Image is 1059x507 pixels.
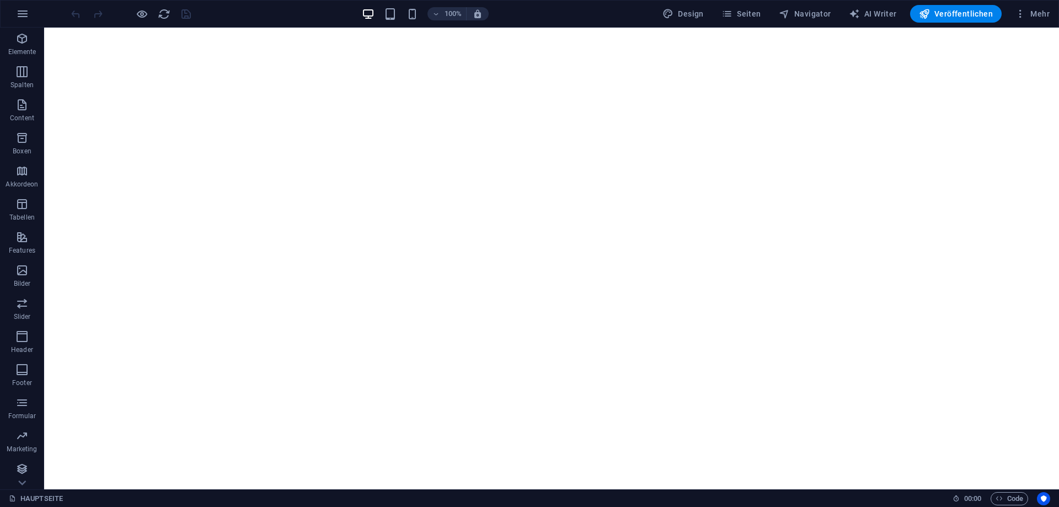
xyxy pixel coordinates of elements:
[444,7,462,20] h6: 100%
[10,114,34,122] p: Content
[473,9,483,19] i: Bei Größenänderung Zoomstufe automatisch an das gewählte Gerät anpassen.
[9,492,63,505] a: Klick, um Auswahl aufzuheben. Doppelklick öffnet Seitenverwaltung
[8,47,36,56] p: Elemente
[9,213,35,222] p: Tabellen
[1010,5,1054,23] button: Mehr
[721,8,761,19] span: Seiten
[849,8,897,19] span: AI Writer
[13,147,31,156] p: Boxen
[662,8,704,19] span: Design
[991,492,1028,505] button: Code
[844,5,901,23] button: AI Writer
[1015,8,1050,19] span: Mehr
[658,5,708,23] div: Design (Strg+Alt+Y)
[964,492,981,505] span: 00 00
[157,7,170,20] button: reload
[158,8,170,20] i: Seite neu laden
[11,345,33,354] p: Header
[910,5,1002,23] button: Veröffentlichen
[7,445,37,453] p: Marketing
[972,494,974,503] span: :
[14,279,31,288] p: Bilder
[919,8,993,19] span: Veröffentlichen
[8,412,36,420] p: Formular
[658,5,708,23] button: Design
[10,81,34,89] p: Spalten
[953,492,982,505] h6: Session-Zeit
[9,246,35,255] p: Features
[1037,492,1050,505] button: Usercentrics
[135,7,148,20] button: Klicke hier, um den Vorschau-Modus zu verlassen
[14,312,31,321] p: Slider
[717,5,766,23] button: Seiten
[996,492,1023,505] span: Code
[779,8,831,19] span: Navigator
[774,5,836,23] button: Navigator
[427,7,467,20] button: 100%
[6,180,38,189] p: Akkordeon
[12,378,32,387] p: Footer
